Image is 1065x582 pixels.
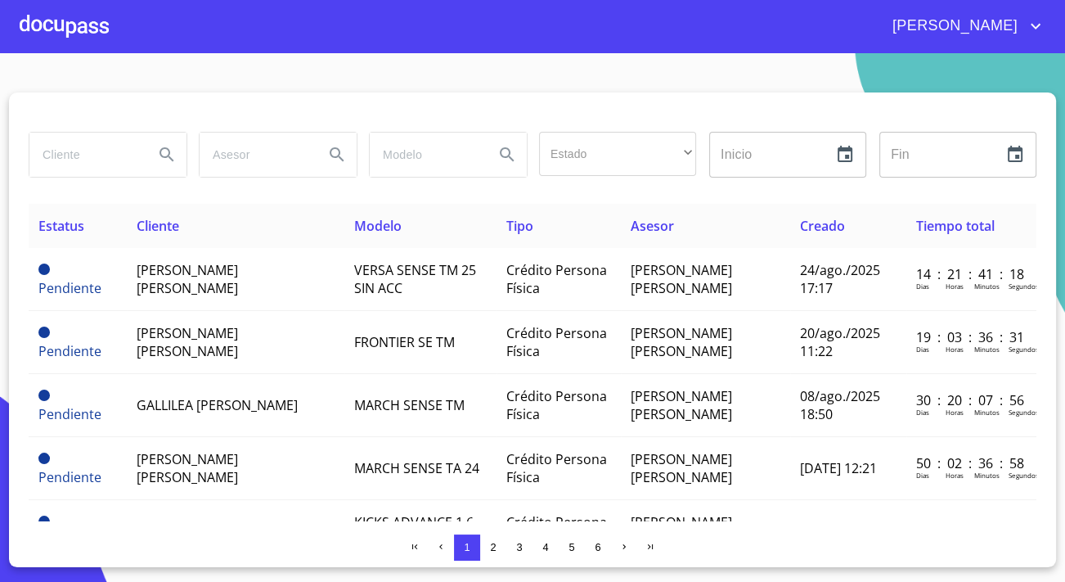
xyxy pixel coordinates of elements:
[974,471,1000,480] p: Minutos
[464,541,470,553] span: 1
[480,535,506,561] button: 2
[1009,408,1039,417] p: Segundos
[631,217,674,235] span: Asesor
[354,513,474,549] span: KICKS ADVANCE 1 6 LTS CVT
[568,541,574,553] span: 5
[137,217,179,235] span: Cliente
[516,541,522,553] span: 3
[137,324,238,360] span: [PERSON_NAME] [PERSON_NAME]
[595,541,600,553] span: 6
[631,450,732,486] span: [PERSON_NAME] [PERSON_NAME]
[137,450,238,486] span: [PERSON_NAME] [PERSON_NAME]
[946,471,964,480] p: Horas
[946,282,964,291] p: Horas
[200,133,311,177] input: search
[800,324,880,360] span: 20/ago./2025 11:22
[354,333,455,351] span: FRONTIER SE TM
[370,133,481,177] input: search
[506,324,607,360] span: Crédito Persona Física
[137,396,298,414] span: GALLILEA [PERSON_NAME]
[488,135,527,174] button: Search
[916,282,929,291] p: Dias
[585,535,611,561] button: 6
[631,261,732,297] span: [PERSON_NAME] [PERSON_NAME]
[916,328,1027,346] p: 19 : 03 : 36 : 31
[916,217,995,235] span: Tiempo total
[137,261,238,297] span: [PERSON_NAME] [PERSON_NAME]
[1009,282,1039,291] p: Segundos
[539,132,696,176] div: ​
[946,408,964,417] p: Horas
[916,454,1027,472] p: 50 : 02 : 36 : 58
[916,265,1027,283] p: 14 : 21 : 41 : 18
[506,261,607,297] span: Crédito Persona Física
[354,459,479,477] span: MARCH SENSE TA 24
[880,13,1045,39] button: account of current user
[559,535,585,561] button: 5
[506,217,533,235] span: Tipo
[506,513,607,549] span: Crédito Persona Física
[147,135,186,174] button: Search
[354,396,465,414] span: MARCH SENSE TM
[946,345,964,354] p: Horas
[631,324,732,360] span: [PERSON_NAME] [PERSON_NAME]
[38,217,84,235] span: Estatus
[532,535,559,561] button: 4
[38,264,50,275] span: Pendiente
[1009,471,1039,480] p: Segundos
[974,282,1000,291] p: Minutos
[916,391,1027,409] p: 30 : 20 : 07 : 56
[38,453,50,464] span: Pendiente
[631,513,732,549] span: [PERSON_NAME] [PERSON_NAME]
[916,471,929,480] p: Dias
[29,133,141,177] input: search
[916,517,1027,535] p: 53 : 19 : 29 : 48
[800,261,880,297] span: 24/ago./2025 17:17
[974,408,1000,417] p: Minutos
[506,450,607,486] span: Crédito Persona Física
[38,279,101,297] span: Pendiente
[800,217,845,235] span: Creado
[542,541,548,553] span: 4
[38,405,101,423] span: Pendiente
[916,408,929,417] p: Dias
[1009,345,1039,354] p: Segundos
[490,541,496,553] span: 2
[38,327,50,338] span: Pendiente
[317,135,357,174] button: Search
[354,261,476,297] span: VERSA SENSE TM 25 SIN ACC
[38,390,50,401] span: Pendiente
[506,535,532,561] button: 3
[38,342,101,360] span: Pendiente
[506,387,607,423] span: Crédito Persona Física
[916,345,929,354] p: Dias
[974,345,1000,354] p: Minutos
[354,217,402,235] span: Modelo
[38,516,50,527] span: Pendiente
[38,468,101,486] span: Pendiente
[454,535,480,561] button: 1
[880,13,1026,39] span: [PERSON_NAME]
[631,387,732,423] span: [PERSON_NAME] [PERSON_NAME]
[800,459,877,477] span: [DATE] 12:21
[800,387,880,423] span: 08/ago./2025 18:50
